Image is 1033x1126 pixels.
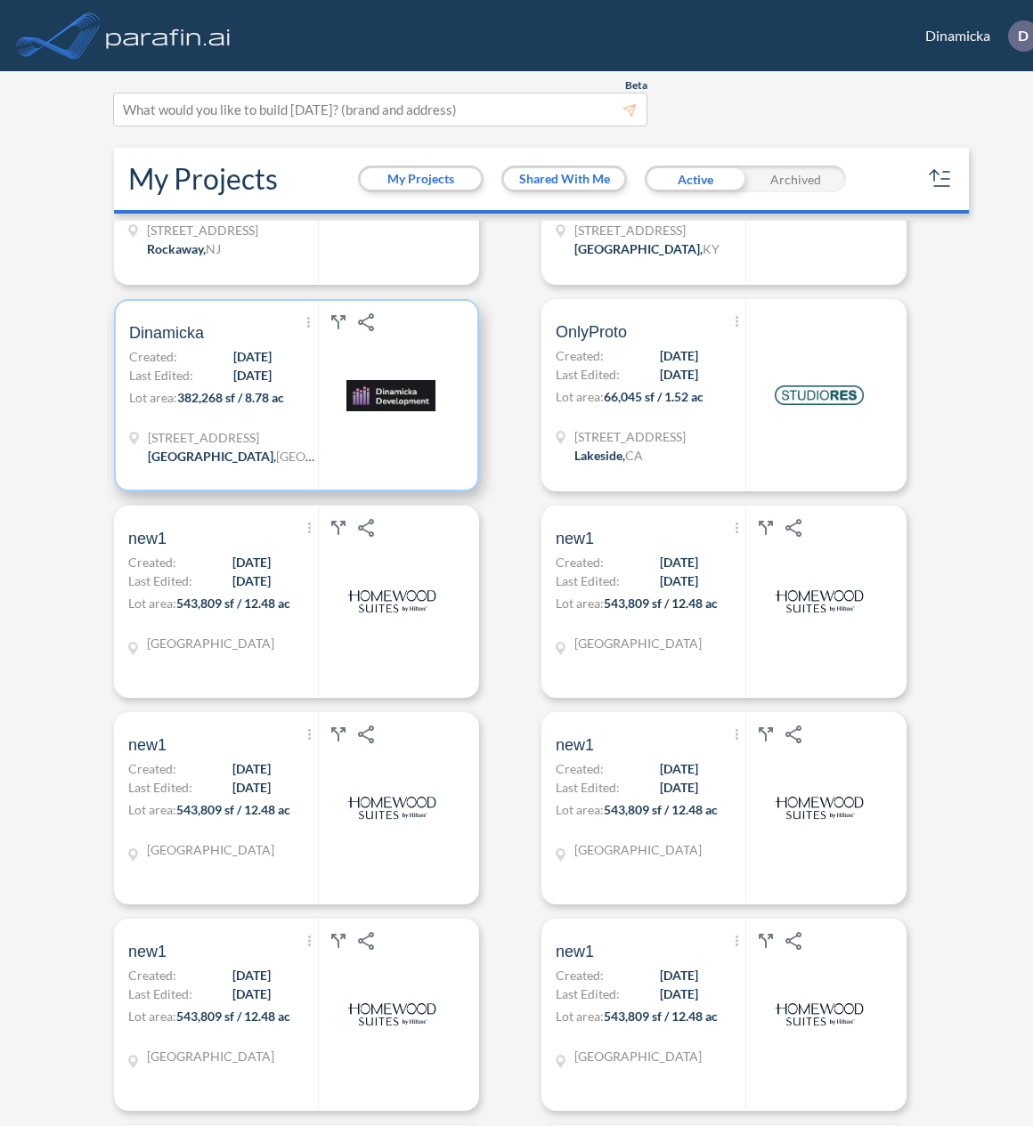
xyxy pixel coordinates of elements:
span: Created: [128,966,176,984]
span: Lot area: [556,389,604,404]
h2: My Projects [128,162,278,196]
span: [DATE] [660,759,698,778]
span: [GEOGRAPHIC_DATA] [574,636,702,651]
span: Dinamicka [129,322,204,344]
span: 321 Mt Hope Ave [147,221,258,239]
span: Lot area: [556,802,604,817]
span: [DATE] [660,365,698,384]
img: logo [347,557,436,646]
span: [DATE] [233,366,272,385]
span: 543,809 sf / 12.48 ac [604,595,718,611]
button: sort [926,165,955,193]
span: [DATE] [232,966,271,984]
span: Lot area: [128,1009,176,1024]
img: logo [775,557,864,646]
span: [GEOGRAPHIC_DATA] , [574,241,703,256]
span: new1 [128,734,167,756]
span: Last Edited: [556,571,620,590]
span: 8719 Los Coches Rd [574,427,686,446]
span: [DATE] [232,759,271,778]
button: My Projects [361,168,481,190]
span: [DATE] [660,966,698,984]
img: logo [102,18,234,53]
span: NJ [206,241,221,256]
span: [DATE] [660,778,698,797]
span: new1 [128,528,167,549]
span: Lot area: [129,390,177,405]
span: Lakeside , [574,448,625,463]
div: TX [574,634,702,652]
span: [DATE] [660,346,698,365]
span: 543,809 sf / 12.48 ac [176,595,290,611]
span: [GEOGRAPHIC_DATA] , [148,449,276,464]
span: [DATE] [232,553,271,571]
span: CA [625,448,643,463]
span: new1 [556,528,594,549]
span: [GEOGRAPHIC_DATA] [147,1049,274,1064]
span: new1 [556,941,594,962]
span: Lot area: [128,595,176,611]
span: [GEOGRAPHIC_DATA] [574,1049,702,1064]
div: TX [147,634,274,652]
div: TX [147,1047,274,1065]
span: KY [703,241,720,256]
span: [GEOGRAPHIC_DATA] [147,636,274,651]
div: TX [574,1047,702,1065]
p: D [1018,28,1029,44]
span: Lot area: [556,595,604,611]
span: 382,268 sf / 8.78 ac [177,390,284,405]
div: Archived [745,166,846,192]
span: [GEOGRAPHIC_DATA] [276,449,403,464]
span: new1 [128,941,167,962]
span: new1 [556,734,594,756]
span: Last Edited: [556,365,620,384]
span: 12345 Bissonnet St [148,428,317,447]
span: 1905 Evergreen Rd [574,221,720,239]
img: logo [775,764,864,853]
span: Last Edited: [128,984,192,1003]
div: Houston, TX [148,447,317,466]
span: Rockaway , [147,241,206,256]
span: [DATE] [232,778,271,797]
span: Created: [556,966,604,984]
span: Created: [129,347,177,366]
div: TX [147,840,274,859]
span: OnlyProto [556,321,627,343]
span: [DATE] [233,347,272,366]
span: Created: [556,759,604,778]
div: TX [574,840,702,859]
img: logo [775,970,864,1059]
span: Created: [128,759,176,778]
img: logo [347,764,436,853]
span: 543,809 sf / 12.48 ac [176,1009,290,1024]
span: 543,809 sf / 12.48 ac [176,802,290,817]
span: Created: [556,553,604,571]
span: Lot area: [556,1009,604,1024]
div: Lakeside, CA [574,446,643,465]
span: 543,809 sf / 12.48 ac [604,802,718,817]
span: [DATE] [660,984,698,1003]
button: Shared With Me [504,168,624,190]
img: logo [346,351,435,440]
span: Last Edited: [556,984,620,1003]
span: 66,045 sf / 1.52 ac [604,389,704,404]
span: [DATE] [232,571,271,590]
span: Last Edited: [128,571,192,590]
span: [GEOGRAPHIC_DATA] [147,842,274,857]
span: [DATE] [660,553,698,571]
span: 543,809 sf / 12.48 ac [604,1009,718,1024]
span: Created: [128,553,176,571]
div: Louisville, KY [574,239,720,258]
span: Last Edited: [129,366,193,385]
img: logo [775,351,864,440]
div: Active [645,166,745,192]
span: Last Edited: [128,778,192,797]
img: logo [347,970,436,1059]
span: [DATE] [232,984,271,1003]
span: Last Edited: [556,778,620,797]
span: Beta [625,78,647,93]
span: [GEOGRAPHIC_DATA] [574,842,702,857]
span: Created: [556,346,604,365]
span: [DATE] [660,571,698,590]
div: Rockaway, NJ [147,239,221,258]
